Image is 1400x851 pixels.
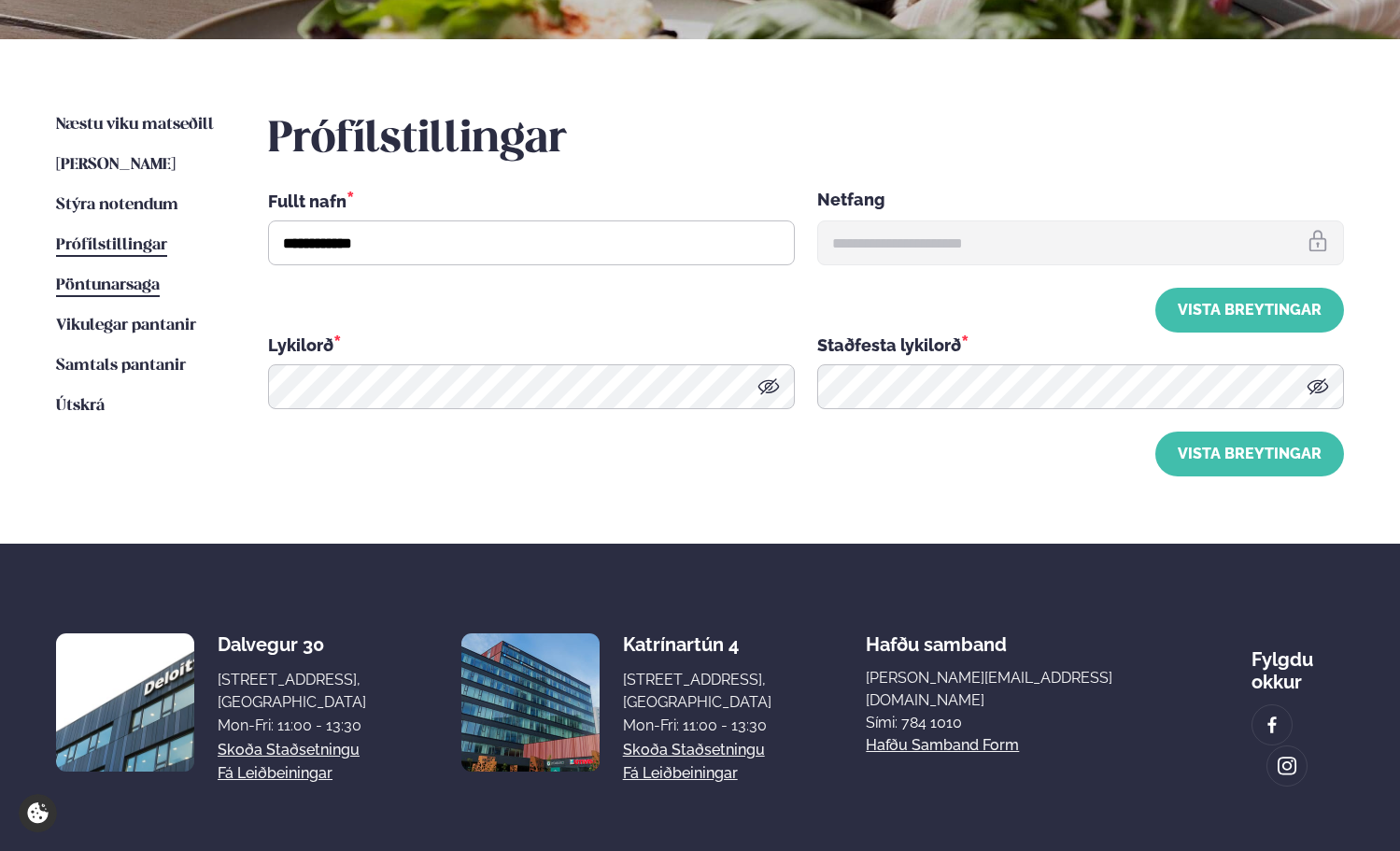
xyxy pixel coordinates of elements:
span: Hafðu samband [866,618,1007,656]
a: Næstu viku matseðill [56,114,214,136]
span: Stýra notendum [56,197,178,213]
div: Netfang [817,189,1344,213]
a: Útskrá [56,395,105,418]
span: Næstu viku matseðill [56,117,214,133]
div: Fullt nafn [268,189,795,213]
a: Prófílstillingar [56,234,167,257]
div: Mon-Fri: 11:00 - 13:30 [218,715,366,737]
a: Hafðu samband form [866,734,1019,757]
a: Fá leiðbeiningar [218,762,332,785]
div: Dalvegur 30 [218,633,366,656]
div: Lykilorð [268,333,795,357]
span: Pöntunarsaga [56,277,160,293]
a: Pöntunarsaga [56,275,160,297]
div: Mon-Fri: 11:00 - 13:30 [623,715,771,737]
span: Vikulegar pantanir [56,318,196,333]
h2: Prófílstillingar [268,114,1344,166]
img: image alt [461,633,600,772]
a: Vikulegar pantanir [56,315,196,337]
div: Katrínartún 4 [623,633,771,656]
div: Fylgdu okkur [1252,633,1344,693]
a: Skoða staðsetningu [623,739,765,761]
a: Skoða staðsetningu [218,739,360,761]
button: Vista breytingar [1155,432,1344,476]
div: Staðfesta lykilorð [817,333,1344,357]
a: Samtals pantanir [56,355,186,377]
a: Cookie settings [19,794,57,832]
div: [STREET_ADDRESS], [GEOGRAPHIC_DATA] [218,669,366,714]
span: Útskrá [56,398,105,414]
a: Stýra notendum [56,194,178,217]
img: image alt [56,633,194,772]
a: [PERSON_NAME] [56,154,176,177]
span: [PERSON_NAME] [56,157,176,173]
img: image alt [1277,756,1297,777]
button: Vista breytingar [1155,288,1344,333]
img: image alt [1262,715,1282,736]
a: image alt [1252,705,1292,745]
span: Samtals pantanir [56,358,186,374]
p: Sími: 784 1010 [866,712,1156,734]
span: Prófílstillingar [56,237,167,253]
a: image alt [1267,746,1307,786]
div: [STREET_ADDRESS], [GEOGRAPHIC_DATA] [623,669,771,714]
a: [PERSON_NAME][EMAIL_ADDRESS][DOMAIN_NAME] [866,667,1156,712]
a: Fá leiðbeiningar [623,762,738,785]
